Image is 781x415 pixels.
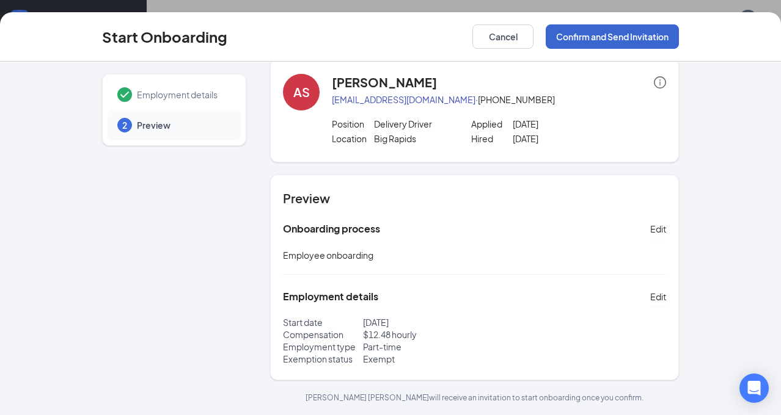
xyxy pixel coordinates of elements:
[332,93,666,106] p: · [PHONE_NUMBER]
[363,316,475,328] p: [DATE]
[332,94,475,105] a: [EMAIL_ADDRESS][DOMAIN_NAME]
[122,119,127,131] span: 2
[283,353,363,365] p: Exemption status
[650,223,666,235] span: Edit
[472,24,533,49] button: Cancel
[513,132,596,145] p: [DATE]
[137,88,229,101] span: Employment details
[374,132,458,145] p: Big Rapids
[471,132,513,145] p: Hired
[363,341,475,353] p: Part-time
[137,119,229,131] span: Preview
[363,328,475,341] p: $ 12.48 hourly
[650,219,666,239] button: Edit
[546,24,679,49] button: Confirm and Send Invitation
[650,287,666,306] button: Edit
[374,118,458,130] p: Delivery Driver
[293,84,310,101] div: AS
[283,222,380,236] h5: Onboarding process
[283,250,373,261] span: Employee onboarding
[270,392,679,403] p: [PERSON_NAME] [PERSON_NAME] will receive an invitation to start onboarding once you confirm.
[650,290,666,303] span: Edit
[363,353,475,365] p: Exempt
[102,26,227,47] h3: Start Onboarding
[283,328,363,341] p: Compensation
[117,87,132,102] svg: Checkmark
[283,290,378,303] h5: Employment details
[332,132,373,145] p: Location
[654,76,666,88] span: info-circle
[283,316,363,328] p: Start date
[332,118,373,130] p: Position
[283,341,363,353] p: Employment type
[513,118,596,130] p: [DATE]
[471,118,513,130] p: Applied
[739,374,769,403] div: Open Intercom Messenger
[283,190,666,207] h4: Preview
[332,74,437,91] h4: [PERSON_NAME]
